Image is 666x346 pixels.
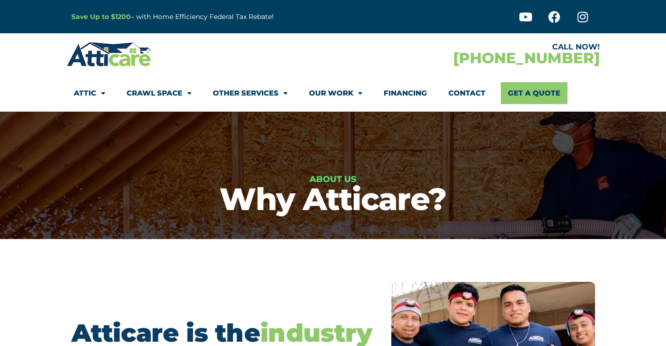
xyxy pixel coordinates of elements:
a: Financing [384,82,427,104]
a: Save Up to $1200 [71,12,131,21]
h6: About Us [5,175,661,183]
h1: Why Atticare? [5,183,661,214]
a: Get A Quote [501,82,567,104]
a: Contact [448,82,486,104]
nav: Menu [74,82,593,104]
a: Crawl Space [127,82,191,104]
a: Attic [74,82,105,104]
a: Our Work [309,82,362,104]
a: Other Services [213,82,288,104]
p: – with Home Efficiency Federal Tax Rebate! [71,11,380,22]
div: CALL NOW! [333,43,600,51]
